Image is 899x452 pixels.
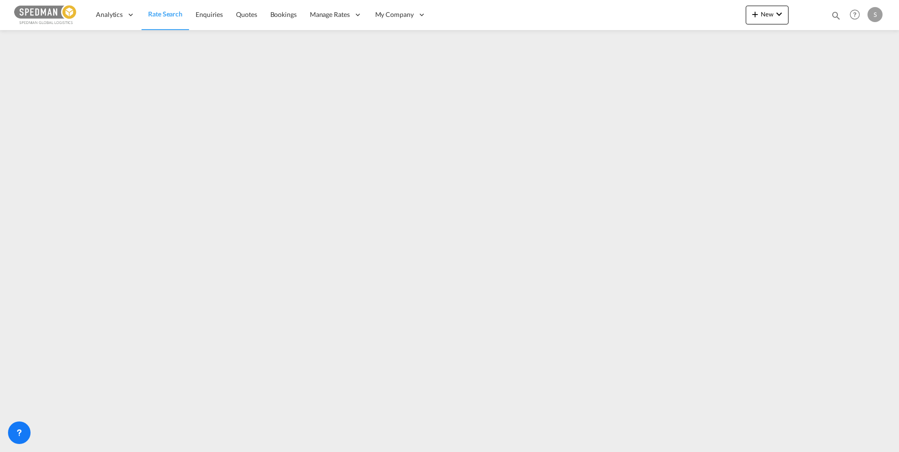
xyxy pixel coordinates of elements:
[867,7,883,22] div: S
[749,8,761,20] md-icon: icon-plus 400-fg
[749,10,785,18] span: New
[196,10,223,18] span: Enquiries
[148,10,182,18] span: Rate Search
[847,7,863,23] span: Help
[375,10,414,19] span: My Company
[831,10,841,24] div: icon-magnify
[746,6,789,24] button: icon-plus 400-fgNewicon-chevron-down
[14,4,78,25] img: c12ca350ff1b11efb6b291369744d907.png
[847,7,867,23] div: Help
[831,10,841,21] md-icon: icon-magnify
[96,10,123,19] span: Analytics
[310,10,350,19] span: Manage Rates
[773,8,785,20] md-icon: icon-chevron-down
[270,10,297,18] span: Bookings
[236,10,257,18] span: Quotes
